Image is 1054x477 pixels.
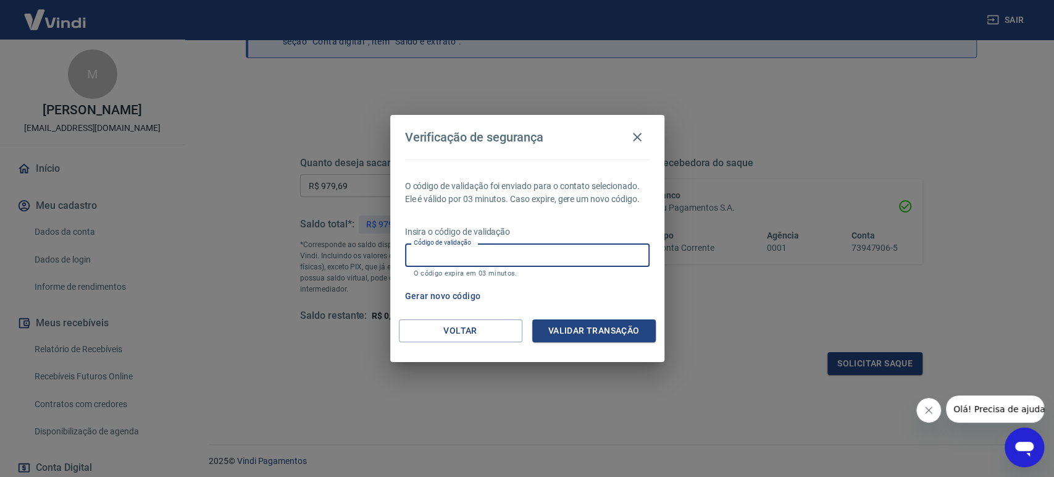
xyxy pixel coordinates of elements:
button: Voltar [399,319,522,342]
iframe: Botão para abrir a janela de mensagens [1005,428,1044,467]
p: O código expira em 03 minutos. [414,269,641,277]
iframe: Mensagem da empresa [946,395,1044,423]
button: Validar transação [532,319,656,342]
p: Insira o código de validação [405,226,650,238]
span: Olá! Precisa de ajuda? [7,9,104,19]
button: Gerar novo código [400,285,486,308]
h4: Verificação de segurança [405,130,544,145]
iframe: Fechar mensagem [916,398,941,423]
p: O código de validação foi enviado para o contato selecionado. Ele é válido por 03 minutos. Caso e... [405,180,650,206]
label: Código de validação [414,238,471,247]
